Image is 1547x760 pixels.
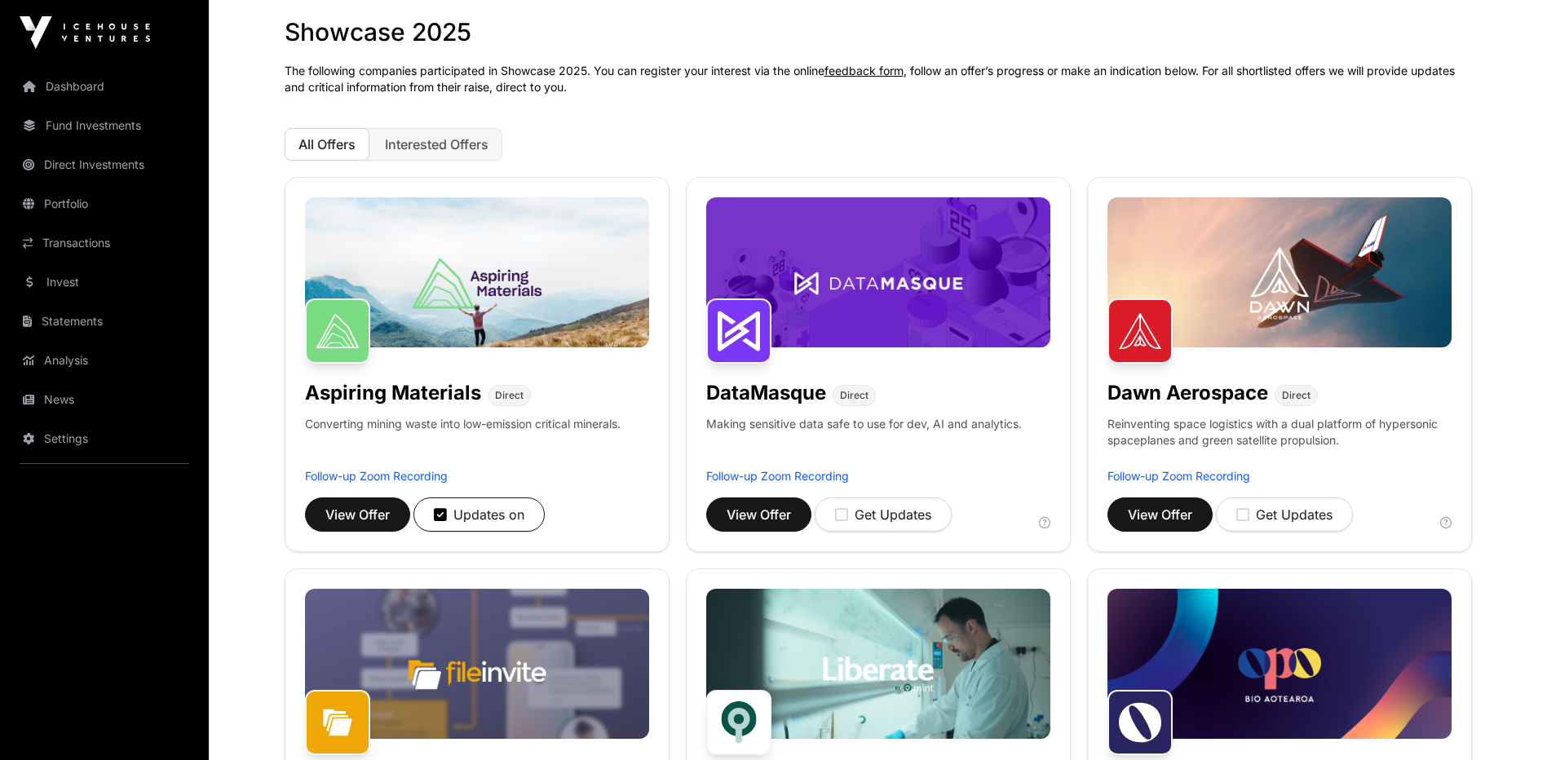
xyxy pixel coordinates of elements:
span: View Offer [727,505,791,524]
h1: Aspiring Materials [305,380,481,406]
div: Get Updates [1236,505,1333,524]
h1: Showcase 2025 [285,17,1472,46]
a: Portfolio [13,186,196,222]
a: Follow-up Zoom Recording [706,469,849,483]
img: FileInvite [305,690,370,755]
h1: DataMasque [706,380,826,406]
button: Interested Offers [371,128,502,161]
a: Invest [13,264,196,300]
button: View Offer [1107,497,1213,532]
img: Opo Bio [1107,690,1173,755]
span: Direct [495,389,524,402]
span: Interested Offers [385,136,488,152]
a: Statements [13,303,196,339]
button: Get Updates [1216,497,1353,532]
button: Get Updates [815,497,952,532]
a: Settings [13,421,196,457]
img: Opo-Bio-Banner.jpg [1107,589,1452,739]
span: Direct [1282,389,1311,402]
img: DataMasque [706,298,771,364]
button: Updates on [413,497,545,532]
a: Analysis [13,342,196,378]
img: Dawn Aerospace [1107,298,1173,364]
span: View Offer [325,505,390,524]
button: View Offer [706,497,811,532]
span: All Offers [298,136,356,152]
a: Direct Investments [13,147,196,183]
div: Get Updates [835,505,931,524]
span: View Offer [1128,505,1192,524]
h1: Dawn Aerospace [1107,380,1268,406]
a: Dashboard [13,68,196,104]
img: File-Invite-Banner.jpg [305,589,649,739]
div: Updates on [434,505,524,524]
iframe: Chat Widget [1465,682,1547,760]
a: Fund Investments [13,108,196,144]
a: Transactions [13,225,196,261]
a: feedback form [824,64,904,77]
p: Converting mining waste into low-emission critical minerals. [305,416,621,468]
p: Making sensitive data safe to use for dev, AI and analytics. [706,416,1022,468]
img: Aspiring-Banner.jpg [305,197,649,347]
span: Direct [840,389,869,402]
a: News [13,382,196,418]
img: Dawn-Banner.jpg [1107,197,1452,347]
button: All Offers [285,128,369,161]
a: Follow-up Zoom Recording [1107,469,1250,483]
a: Follow-up Zoom Recording [305,469,448,483]
img: Liberate-Banner.jpg [706,589,1050,739]
img: Liberate [706,690,771,755]
img: DataMasque-Banner.jpg [706,197,1050,347]
img: Icehouse Ventures Logo [20,16,150,49]
button: View Offer [305,497,410,532]
img: Aspiring Materials [305,298,370,364]
p: Reinventing space logistics with a dual platform of hypersonic spaceplanes and green satellite pr... [1107,416,1452,468]
p: The following companies participated in Showcase 2025. You can register your interest via the onl... [285,63,1472,95]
